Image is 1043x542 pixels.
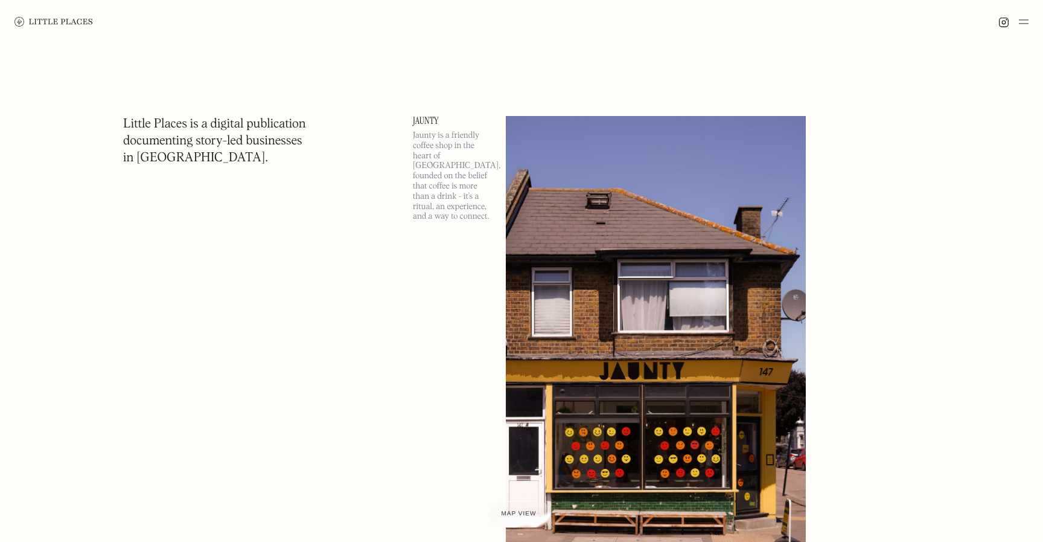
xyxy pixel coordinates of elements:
h1: Little Places is a digital publication documenting story-led businesses in [GEOGRAPHIC_DATA]. [123,116,306,167]
a: Jaunty [413,116,491,126]
p: Jaunty is a friendly coffee shop in the heart of [GEOGRAPHIC_DATA], founded on the belief that co... [413,131,491,222]
a: Map view [487,501,551,527]
span: Map view [502,511,537,517]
